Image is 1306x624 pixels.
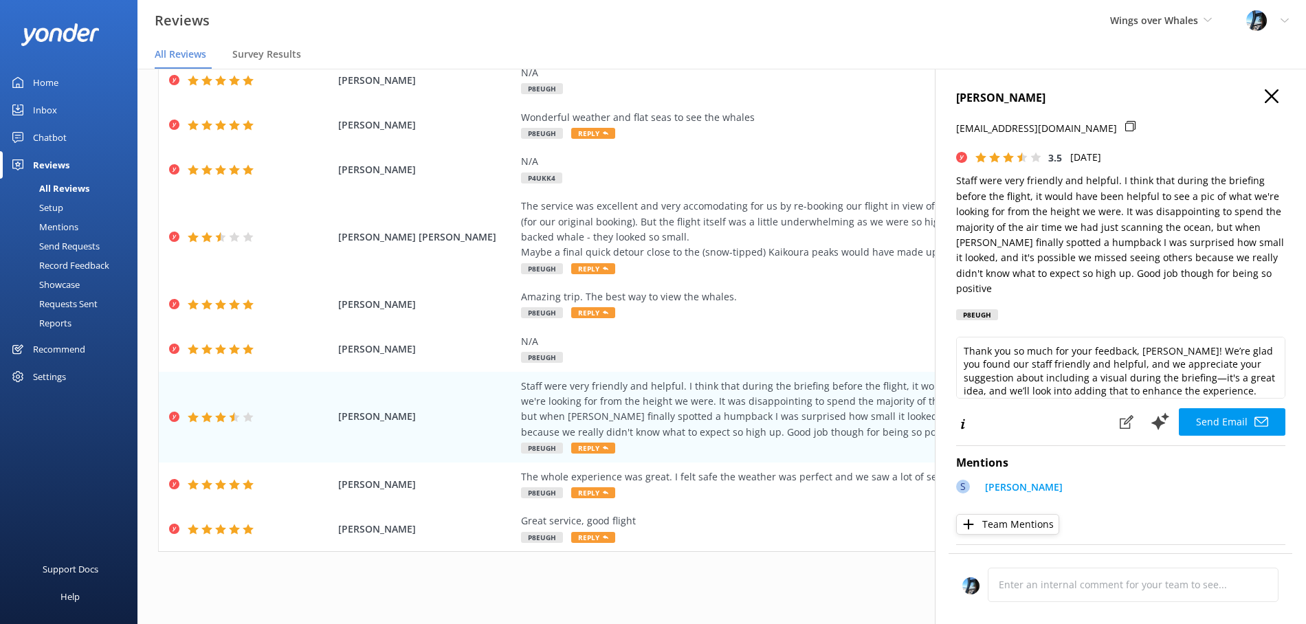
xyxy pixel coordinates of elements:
[338,162,514,177] span: [PERSON_NAME]
[8,198,63,217] div: Setup
[155,47,206,61] span: All Reviews
[521,379,1147,441] div: Staff were very friendly and helpful. I think that during the briefing before the flight, it woul...
[60,583,80,610] div: Help
[232,47,301,61] span: Survey Results
[338,73,514,88] span: [PERSON_NAME]
[8,236,100,256] div: Send Requests
[21,23,100,46] img: yonder-white-logo.png
[338,342,514,357] span: [PERSON_NAME]
[962,577,980,594] img: 145-1635463833.jpg
[956,121,1117,136] p: [EMAIL_ADDRESS][DOMAIN_NAME]
[978,480,1063,498] a: [PERSON_NAME]
[8,294,137,313] a: Requests Sent
[1265,89,1279,104] button: Close
[521,513,1147,528] div: Great service, good flight
[956,309,998,320] div: P8EUGH
[8,313,71,333] div: Reports
[521,334,1147,349] div: N/A
[521,199,1147,260] div: The service was excellent and very accomodating for us by re-booking our flight in view of strong...
[33,151,69,179] div: Reviews
[521,128,563,139] span: P8EUGH
[8,217,137,236] a: Mentions
[521,532,563,543] span: P8EUGH
[8,275,137,294] a: Showcase
[338,522,514,537] span: [PERSON_NAME]
[1246,10,1267,31] img: 145-1635463833.jpg
[1110,14,1198,27] span: Wings over Whales
[8,217,78,236] div: Mentions
[571,263,615,274] span: Reply
[155,10,210,32] h3: Reviews
[1179,408,1285,436] button: Send Email
[33,335,85,363] div: Recommend
[571,487,615,498] span: Reply
[521,307,563,318] span: P8EUGH
[338,477,514,492] span: [PERSON_NAME]
[33,124,67,151] div: Chatbot
[8,313,137,333] a: Reports
[33,363,66,390] div: Settings
[956,454,1285,472] h4: Mentions
[1070,150,1101,165] p: [DATE]
[571,128,615,139] span: Reply
[8,294,98,313] div: Requests Sent
[338,118,514,133] span: [PERSON_NAME]
[33,96,57,124] div: Inbox
[985,480,1063,495] p: [PERSON_NAME]
[956,480,970,493] div: S
[33,69,58,96] div: Home
[338,409,514,424] span: [PERSON_NAME]
[43,555,98,583] div: Support Docs
[8,179,89,198] div: All Reviews
[521,443,563,454] span: P8EUGH
[8,236,137,256] a: Send Requests
[8,256,137,275] a: Record Feedback
[8,198,137,217] a: Setup
[571,532,615,543] span: Reply
[521,172,562,183] span: P4UKK4
[521,83,563,94] span: P8EUGH
[956,173,1285,296] p: Staff were very friendly and helpful. I think that during the briefing before the flight, it woul...
[8,275,80,294] div: Showcase
[521,487,563,498] span: P8EUGH
[338,230,514,245] span: [PERSON_NAME] [PERSON_NAME]
[521,110,1147,125] div: Wonderful weather and flat seas to see the whales
[8,256,109,275] div: Record Feedback
[8,179,137,198] a: All Reviews
[521,469,1147,484] div: The whole experience was great. I felt safe the weather was perfect and we saw a lot of sea life.
[956,514,1059,535] button: Team Mentions
[521,289,1147,304] div: Amazing trip. The best way to view the whales.
[1048,151,1062,164] span: 3.5
[571,443,615,454] span: Reply
[521,263,563,274] span: P8EUGH
[956,337,1285,399] textarea: Thank you so much for your feedback, [PERSON_NAME]! We’re glad you found our staff friendly and h...
[956,89,1285,107] h4: [PERSON_NAME]
[338,297,514,312] span: [PERSON_NAME]
[521,154,1147,169] div: N/A
[571,307,615,318] span: Reply
[521,352,563,363] span: P8EUGH
[521,65,1147,80] div: N/A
